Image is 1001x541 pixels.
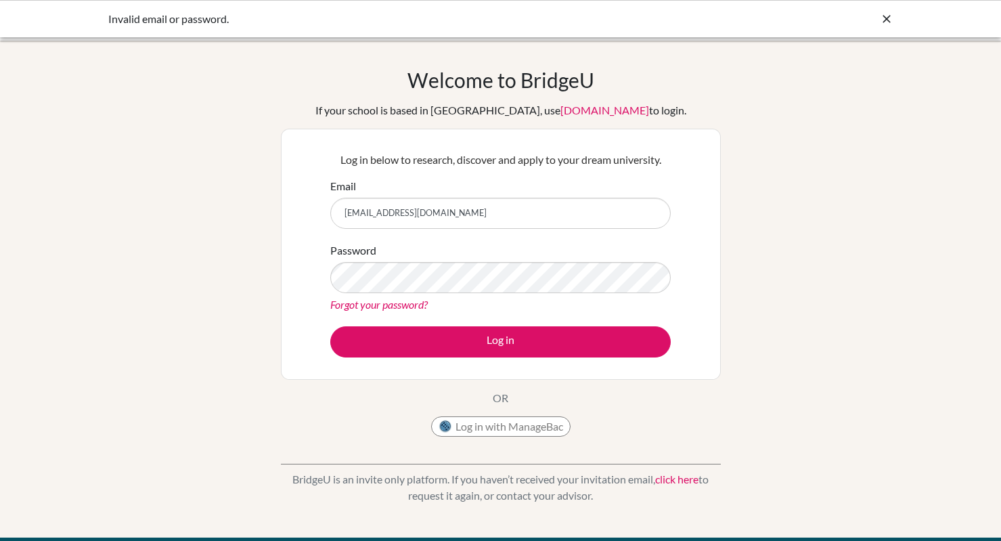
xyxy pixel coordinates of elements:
div: Invalid email or password. [108,11,690,27]
h1: Welcome to BridgeU [407,68,594,92]
a: [DOMAIN_NAME] [560,104,649,116]
label: Email [330,178,356,194]
button: Log in with ManageBac [431,416,571,437]
p: OR [493,390,508,406]
p: Log in below to research, discover and apply to your dream university. [330,152,671,168]
a: Forgot your password? [330,298,428,311]
label: Password [330,242,376,259]
button: Log in [330,326,671,358]
div: If your school is based in [GEOGRAPHIC_DATA], use to login. [315,102,686,118]
p: BridgeU is an invite only platform. If you haven’t received your invitation email, to request it ... [281,471,721,504]
a: click here [655,473,698,485]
